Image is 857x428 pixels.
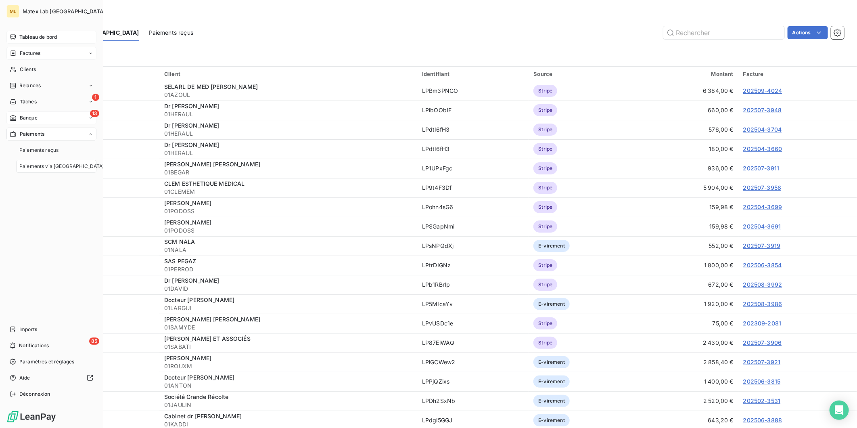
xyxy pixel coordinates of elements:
[417,101,529,120] td: LPibOObIF
[743,184,782,191] a: 202507-3958
[164,122,219,129] span: Dr [PERSON_NAME]
[164,316,260,323] span: [PERSON_NAME] [PERSON_NAME]
[640,178,738,197] td: 5 904,00 €
[417,352,529,372] td: LPlGCWew2
[417,372,529,391] td: LPPjQZixs
[149,29,193,37] span: Paiements reçus
[743,397,781,404] a: 202502-3531
[533,356,570,368] span: E-virement
[164,265,412,273] span: 01PERROD
[20,50,40,57] span: Factures
[20,114,38,122] span: Banque
[640,275,738,294] td: 672,00 €
[20,66,36,73] span: Clients
[92,94,99,101] span: 1
[743,71,852,77] div: Facture
[417,314,529,333] td: LPvUSDc1e
[164,207,412,215] span: 01PODOSS
[417,120,529,139] td: LPdtl6fH3
[6,371,96,384] a: Aide
[164,413,242,420] span: Cabinet dr [PERSON_NAME]
[19,82,41,89] span: Relances
[164,285,412,293] span: 01DAVID
[743,165,780,172] a: 202507-3911
[788,26,828,39] button: Actions
[533,414,570,426] span: E-virement
[640,159,738,178] td: 936,00 €
[164,362,412,370] span: 01ROUXM
[743,300,782,307] a: 202508-3986
[417,159,529,178] td: LP1UPxFgc
[533,317,557,329] span: Stripe
[164,83,258,90] span: SELARL DE MED [PERSON_NAME]
[164,246,412,254] span: 01NALA
[164,227,412,235] span: 01PODOSS
[743,359,781,365] a: 202507-3921
[417,275,529,294] td: LPb1RBrIp
[164,393,228,400] span: Société Grande Récolte
[164,71,412,77] div: Client
[164,149,412,157] span: 01HERAUL
[164,277,219,284] span: Dr [PERSON_NAME]
[533,104,557,116] span: Stripe
[533,71,635,77] div: Source
[743,417,782,424] a: 202506-3888
[640,314,738,333] td: 75,00 €
[645,71,734,77] div: Montant
[743,339,782,346] a: 202507-3906
[743,107,782,113] a: 202507-3948
[6,5,19,18] div: ML
[19,374,30,382] span: Aide
[417,294,529,314] td: LP5MIcaYv
[164,374,234,381] span: Docteur [PERSON_NAME]
[164,219,211,226] span: [PERSON_NAME]
[533,85,557,97] span: Stripe
[533,162,557,174] span: Stripe
[417,197,529,217] td: LPohn4sG6
[743,378,781,385] a: 202506-3815
[164,382,412,390] span: 01ANTON
[19,34,57,41] span: Tableau de bord
[640,120,738,139] td: 576,00 €
[164,130,412,138] span: 01HERAUL
[533,143,557,155] span: Stripe
[743,223,781,230] a: 202504-3691
[743,145,782,152] a: 202504-3660
[164,335,251,342] span: [PERSON_NAME] ET ASSOCIÉS
[164,238,195,245] span: SCM NALA
[533,395,570,407] span: E-virement
[23,8,105,15] span: Matex Lab [GEOGRAPHIC_DATA]
[89,338,99,345] span: 85
[20,130,44,138] span: Paiements
[533,220,557,233] span: Stripe
[640,391,738,411] td: 2 520,00 €
[533,279,557,291] span: Stripe
[417,139,529,159] td: LPdtl6fH3
[164,304,412,312] span: 01LARGUI
[90,110,99,117] span: 13
[533,240,570,252] span: E-virement
[164,258,196,264] span: SAS PEGAZ
[640,197,738,217] td: 159,98 €
[417,236,529,256] td: LPsNPQdXj
[743,281,782,288] a: 202508-3992
[164,91,412,99] span: 01AZOUL
[20,98,37,105] span: Tâches
[743,320,782,327] a: 202309-2081
[640,256,738,275] td: 1 800,00 €
[164,343,412,351] span: 01SABATI
[164,199,211,206] span: [PERSON_NAME]
[422,71,524,77] div: Identifiant
[164,188,412,196] span: 01CLEMEM
[640,352,738,372] td: 2 858,40 €
[640,139,738,159] td: 180,00 €
[19,342,49,349] span: Notifications
[640,372,738,391] td: 1 400,00 €
[640,236,738,256] td: 552,00 €
[164,323,412,331] span: 01SAMYDE
[164,141,219,148] span: Dr [PERSON_NAME]
[640,294,738,314] td: 1 920,00 €
[417,391,529,411] td: LPDh2SxNb
[640,81,738,101] td: 6 384,00 €
[19,390,50,398] span: Déconnexion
